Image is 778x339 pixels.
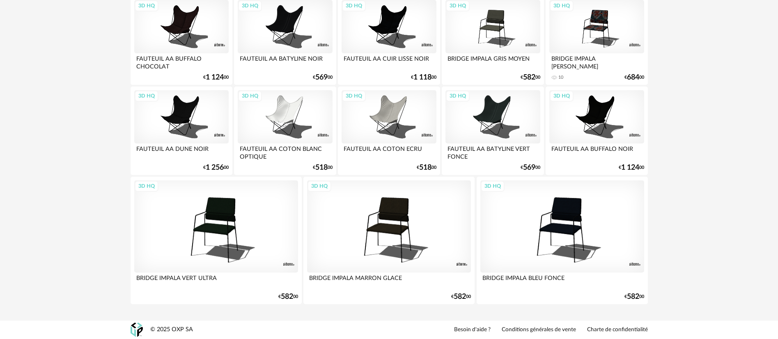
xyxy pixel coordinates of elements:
[134,143,229,160] div: FAUTEUIL AA DUNE NOIR
[417,165,436,171] div: € 00
[131,86,232,175] a: 3D HQ FAUTEUIL AA DUNE NOIR €1 25600
[238,143,332,160] div: FAUTEUIL AA COTON BLANC OPTIQUE
[627,75,639,80] span: 684
[150,326,193,334] div: © 2025 OXP SA
[238,53,332,70] div: FAUTEUIL AA BATYLINE NOIR
[454,294,466,300] span: 582
[587,326,648,334] a: Charte de confidentialité
[307,273,471,289] div: BRIDGE IMPALA MARRON GLACE
[550,91,574,101] div: 3D HQ
[342,53,436,70] div: FAUTEUIL AA CUIR LISSE NOIR
[206,75,224,80] span: 1 124
[315,75,328,80] span: 569
[308,181,331,191] div: 3D HQ
[619,165,644,171] div: € 00
[206,165,224,171] span: 1 256
[523,165,535,171] span: 569
[558,75,563,80] div: 10
[624,75,644,80] div: € 00
[134,273,298,289] div: BRIDGE IMPALA VERT ULTRA
[342,91,366,101] div: 3D HQ
[411,75,436,80] div: € 00
[621,165,639,171] span: 1 124
[342,143,436,160] div: FAUTEUIL AA COTON ECRU
[313,75,333,80] div: € 00
[203,165,229,171] div: € 00
[521,165,540,171] div: € 00
[303,177,475,304] a: 3D HQ BRIDGE IMPALA MARRON GLACE €58200
[413,75,431,80] span: 1 118
[481,181,505,191] div: 3D HQ
[549,53,644,70] div: BRIDGE IMPALA [PERSON_NAME]
[238,0,262,11] div: 3D HQ
[446,91,470,101] div: 3D HQ
[550,0,574,11] div: 3D HQ
[480,273,644,289] div: BRIDGE IMPALA BLEU FONCE
[454,326,491,334] a: Besoin d'aide ?
[627,294,639,300] span: 582
[134,53,229,70] div: FAUTEUIL AA BUFFALO CHOCOLAT
[135,91,158,101] div: 3D HQ
[445,143,540,160] div: FAUTEUIL AA BATYLINE VERT FONCE
[135,0,158,11] div: 3D HQ
[624,294,644,300] div: € 00
[446,0,470,11] div: 3D HQ
[502,326,576,334] a: Conditions générales de vente
[131,177,302,304] a: 3D HQ BRIDGE IMPALA VERT ULTRA €58200
[523,75,535,80] span: 582
[521,75,540,80] div: € 00
[313,165,333,171] div: € 00
[451,294,471,300] div: € 00
[445,53,540,70] div: BRIDGE IMPALA GRIS MOYEN
[238,91,262,101] div: 3D HQ
[442,86,544,175] a: 3D HQ FAUTEUIL AA BATYLINE VERT FONCE €56900
[278,294,298,300] div: € 00
[234,86,336,175] a: 3D HQ FAUTEUIL AA COTON BLANC OPTIQUE €51800
[546,86,647,175] a: 3D HQ FAUTEUIL AA BUFFALO NOIR €1 12400
[338,86,440,175] a: 3D HQ FAUTEUIL AA COTON ECRU €51800
[203,75,229,80] div: € 00
[477,177,648,304] a: 3D HQ BRIDGE IMPALA BLEU FONCE €58200
[281,294,293,300] span: 582
[315,165,328,171] span: 518
[135,181,158,191] div: 3D HQ
[342,0,366,11] div: 3D HQ
[419,165,431,171] span: 518
[549,143,644,160] div: FAUTEUIL AA BUFFALO NOIR
[131,323,143,337] img: OXP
